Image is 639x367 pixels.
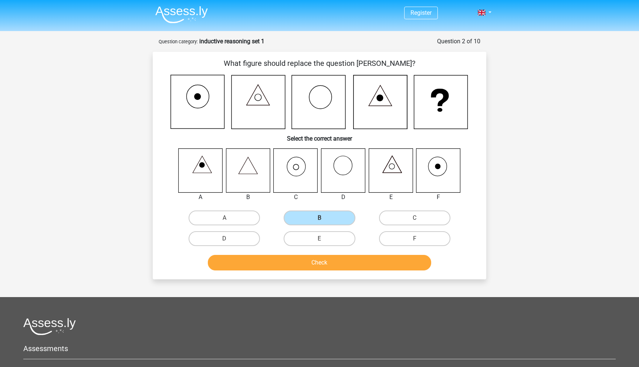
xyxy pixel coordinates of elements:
[165,129,474,142] h6: Select the correct answer
[284,231,355,246] label: E
[410,9,432,16] a: Register
[284,211,355,225] label: B
[173,193,229,202] div: A
[189,211,260,225] label: A
[363,193,419,202] div: E
[410,193,466,202] div: F
[159,39,198,44] small: Question category:
[379,211,450,225] label: C
[315,193,371,202] div: D
[23,344,616,353] h5: Assessments
[220,193,276,202] div: B
[268,193,324,202] div: C
[155,6,208,23] img: Assessly
[23,318,76,335] img: Assessly logo
[165,58,474,69] p: What figure should replace the question [PERSON_NAME]?
[189,231,260,246] label: D
[379,231,450,246] label: F
[437,37,480,46] div: Question 2 of 10
[199,38,264,45] strong: inductive reasoning set 1
[208,255,432,270] button: Check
